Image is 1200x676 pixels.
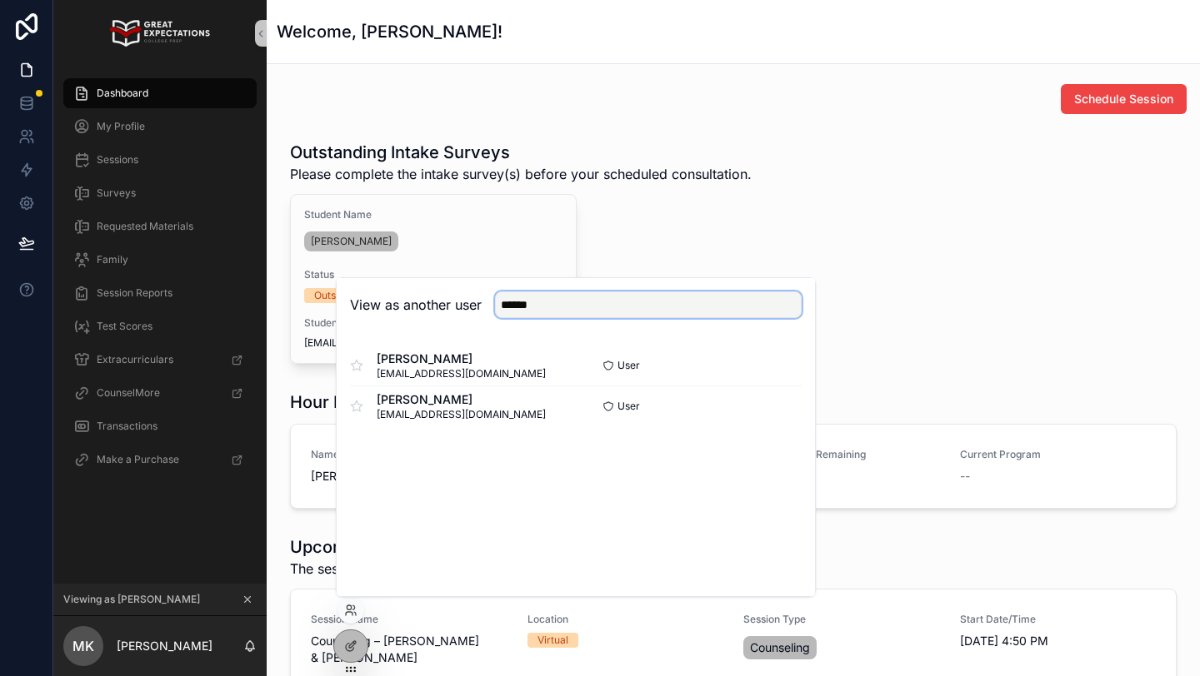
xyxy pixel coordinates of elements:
[311,448,507,461] span: Name
[304,268,562,281] span: Status
[63,411,257,441] a: Transactions
[377,391,546,408] span: [PERSON_NAME]
[377,408,546,421] span: [EMAIL_ADDRESS][DOMAIN_NAME]
[743,613,940,626] span: Session Type
[304,316,562,330] span: Student Email
[63,345,257,375] a: Extracurriculars
[97,87,148,100] span: Dashboard
[97,353,173,366] span: Extracurriculars
[97,220,193,233] span: Requested Materials
[277,20,502,43] h1: Welcome, [PERSON_NAME]!
[63,112,257,142] a: My Profile
[63,78,257,108] a: Dashboard
[960,448,1157,461] span: Current Program
[304,336,562,350] span: [EMAIL_ADDRESS][DOMAIN_NAME]
[63,445,257,475] a: Make a Purchase
[110,20,209,47] img: App logo
[117,638,212,654] p: [PERSON_NAME]
[311,633,507,666] span: Counseling – [PERSON_NAME] & [PERSON_NAME]
[750,639,810,656] span: Counseling
[97,320,152,333] span: Test Scores
[63,311,257,341] a: Test Scores
[63,178,257,208] a: Surveys
[97,153,138,167] span: Sessions
[1074,91,1173,107] span: Schedule Session
[63,211,257,241] a: Requested Materials
[527,613,724,626] span: Location
[97,453,179,466] span: Make a Purchase
[97,420,157,433] span: Transactions
[311,468,507,485] span: [PERSON_NAME]
[314,288,371,303] div: Outstanding
[1061,84,1187,114] button: Schedule Session
[537,633,568,648] div: Virtual
[290,559,740,579] span: The session times shown below are in your current location's timezone.
[617,359,640,372] span: User
[63,145,257,175] a: Sessions
[63,278,257,308] a: Session Reports
[97,253,128,266] span: Family
[290,164,752,184] span: Please complete the intake survey(s) before your scheduled consultation.
[97,286,172,300] span: Session Reports
[960,633,1157,649] span: [DATE] 4:50 PM
[350,295,482,315] h2: View as another user
[377,367,546,380] span: [EMAIL_ADDRESS][DOMAIN_NAME]
[311,613,507,626] span: Session Name
[97,120,145,133] span: My Profile
[617,400,640,413] span: User
[63,245,257,275] a: Family
[290,141,752,164] h1: Outstanding Intake Surveys
[304,208,562,221] span: Student Name
[960,468,970,485] span: --
[63,378,257,408] a: CounselMore
[960,613,1157,626] span: Start Date/Time
[743,468,940,485] span: 0.00
[63,593,200,606] span: Viewing as [PERSON_NAME]
[304,231,398,251] a: [PERSON_NAME]
[290,535,740,559] h1: Upcoming Sessions
[290,390,397,414] h1: Hour Balance
[377,350,546,367] span: [PERSON_NAME]
[53,67,267,496] div: scrollable content
[72,636,94,656] span: MK
[97,386,160,400] span: CounselMore
[97,186,136,200] span: Surveys
[311,235,392,248] span: [PERSON_NAME]
[743,448,940,461] span: Founder Hours Remaining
